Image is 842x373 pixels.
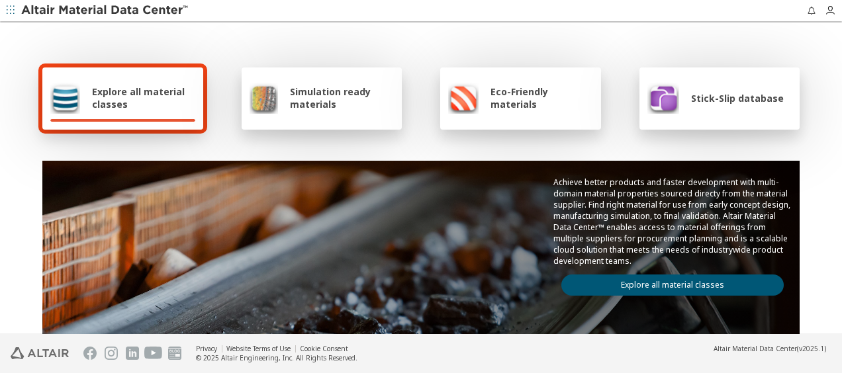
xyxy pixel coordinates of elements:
img: Altair Engineering [11,347,69,359]
a: Website Terms of Use [226,344,291,353]
a: Cookie Consent [300,344,348,353]
span: Explore all material classes [92,85,195,110]
div: © 2025 Altair Engineering, Inc. All Rights Reserved. [196,353,357,362]
span: Simulation ready materials [290,85,394,110]
img: Simulation ready materials [250,82,278,114]
span: Altair Material Data Center [714,344,797,353]
a: Explore all material classes [561,274,784,296]
p: Achieve better products and faster development with multi-domain material properties sourced dire... [553,177,792,267]
a: Privacy [196,344,217,353]
div: (v2025.1) [714,344,826,353]
img: Altair Material Data Center [21,4,190,17]
span: Stick-Slip database [691,92,784,104]
img: Stick-Slip database [647,82,679,114]
img: Explore all material classes [50,82,80,114]
span: Eco-Friendly materials [491,85,592,110]
img: Eco-Friendly materials [448,82,479,114]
